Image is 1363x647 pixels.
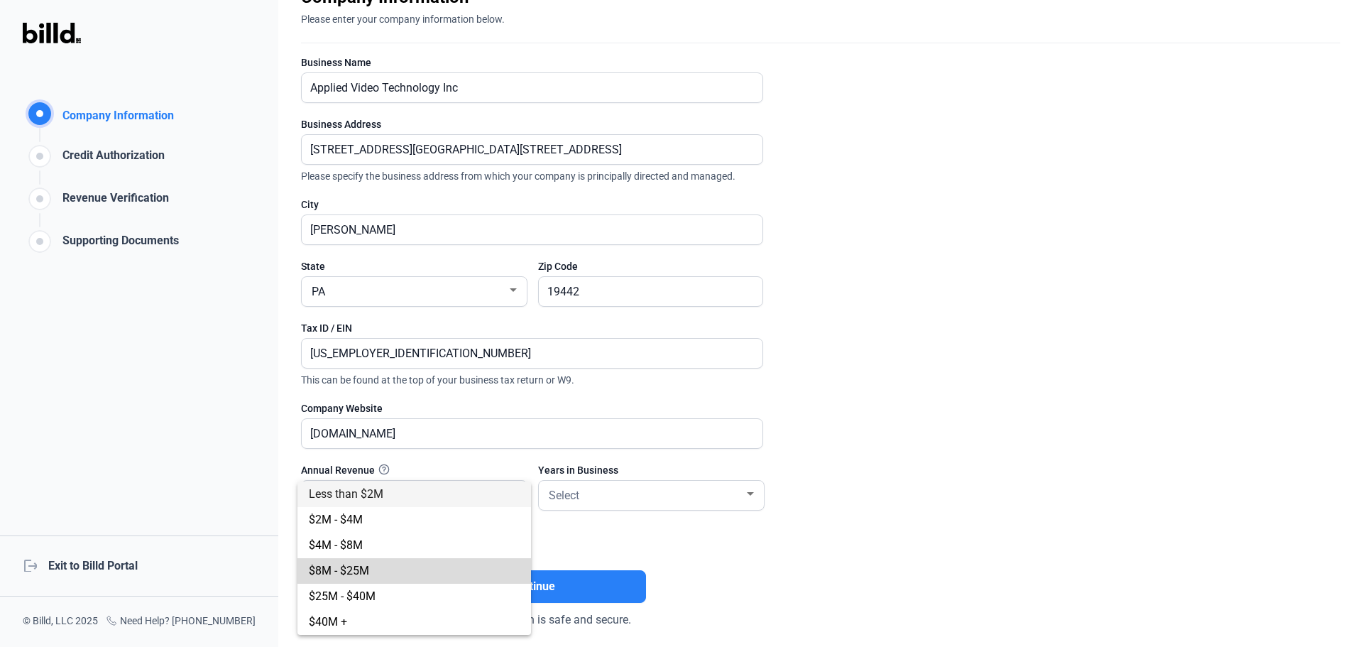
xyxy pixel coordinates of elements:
[309,487,383,501] span: Less than $2M
[309,513,363,526] span: $2M - $4M
[309,538,363,552] span: $4M - $8M
[309,564,369,577] span: $8M - $25M
[309,615,347,629] span: $40M +
[309,589,376,603] span: $25M - $40M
